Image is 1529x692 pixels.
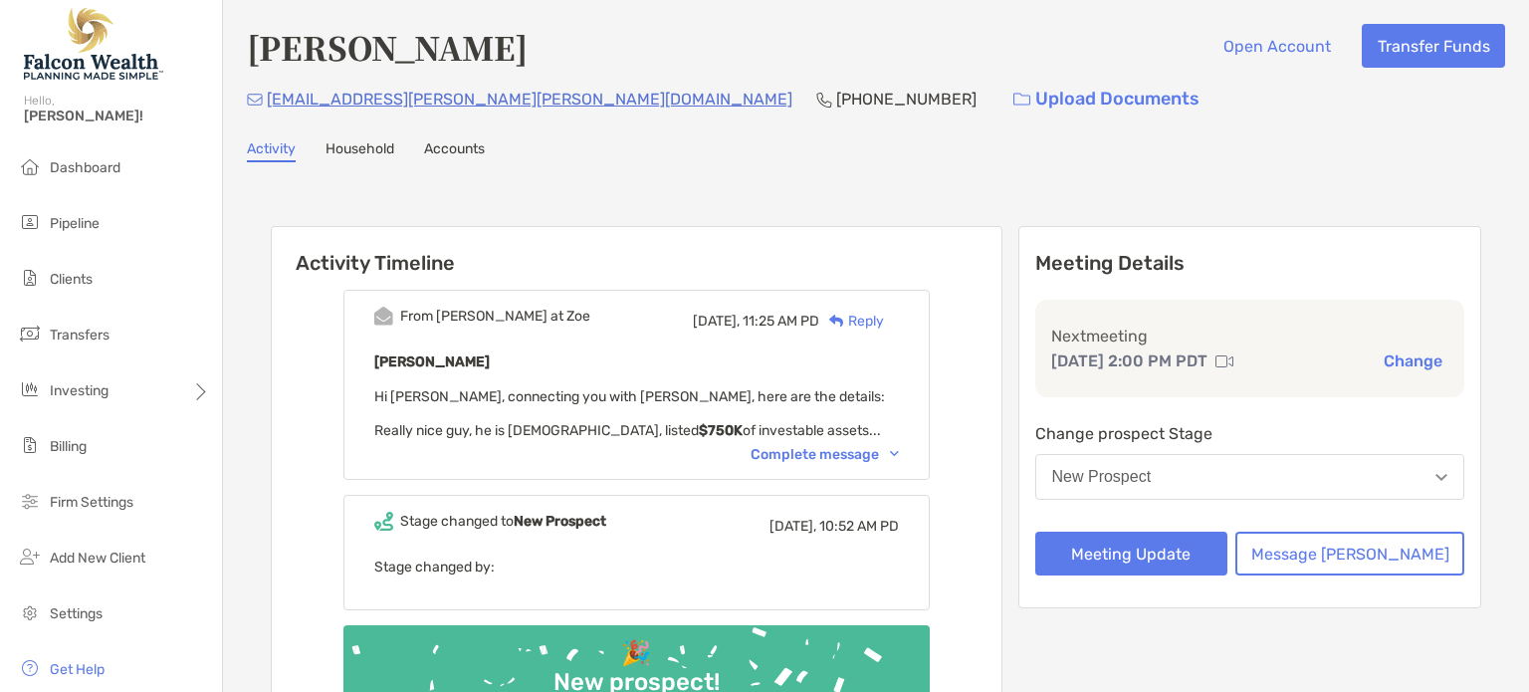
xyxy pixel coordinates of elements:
[424,140,485,162] a: Accounts
[50,215,100,232] span: Pipeline
[50,271,93,288] span: Clients
[400,513,606,530] div: Stage changed to
[1035,251,1465,276] p: Meeting Details
[1207,24,1346,68] button: Open Account
[18,433,42,457] img: billing icon
[50,438,87,455] span: Billing
[1362,24,1505,68] button: Transfer Funds
[1235,532,1464,576] button: Message [PERSON_NAME]
[836,87,977,112] p: [PHONE_NUMBER]
[374,512,393,531] img: Event icon
[1013,93,1030,107] img: button icon
[18,489,42,513] img: firm-settings icon
[50,159,120,176] span: Dashboard
[18,154,42,178] img: dashboard icon
[50,382,109,399] span: Investing
[1000,78,1212,120] a: Upload Documents
[24,108,210,124] span: [PERSON_NAME]!
[769,518,816,535] span: [DATE],
[613,639,659,668] div: 🎉
[50,550,145,567] span: Add New Client
[1051,348,1207,373] p: [DATE] 2:00 PM PDT
[1215,353,1233,369] img: communication type
[247,140,296,162] a: Activity
[374,353,490,370] b: [PERSON_NAME]
[816,92,832,108] img: Phone Icon
[50,661,105,678] span: Get Help
[18,545,42,569] img: add_new_client icon
[50,605,103,622] span: Settings
[18,377,42,401] img: investing icon
[24,8,163,80] img: Falcon Wealth Planning Logo
[374,388,885,439] span: Hi [PERSON_NAME], connecting you with [PERSON_NAME], here are the details: Really nice guy, he is...
[50,327,109,344] span: Transfers
[1035,532,1228,576] button: Meeting Update
[829,315,844,328] img: Reply icon
[890,451,899,457] img: Chevron icon
[247,94,263,106] img: Email Icon
[18,210,42,234] img: pipeline icon
[272,227,1001,275] h6: Activity Timeline
[1052,468,1152,486] div: New Prospect
[247,24,528,70] h4: [PERSON_NAME]
[50,494,133,511] span: Firm Settings
[1378,350,1448,371] button: Change
[1435,474,1447,481] img: Open dropdown arrow
[743,313,819,330] span: 11:25 AM PD
[751,446,899,463] div: Complete message
[400,308,590,325] div: From [PERSON_NAME] at Zoe
[18,600,42,624] img: settings icon
[326,140,394,162] a: Household
[1035,421,1465,446] p: Change prospect Stage
[1051,324,1449,348] p: Next meeting
[693,313,740,330] span: [DATE],
[699,422,743,439] strong: $750K
[267,87,792,112] p: [EMAIL_ADDRESS][PERSON_NAME][PERSON_NAME][DOMAIN_NAME]
[819,311,884,332] div: Reply
[18,656,42,680] img: get-help icon
[819,518,899,535] span: 10:52 AM PD
[374,307,393,326] img: Event icon
[514,513,606,530] b: New Prospect
[18,266,42,290] img: clients icon
[374,555,899,579] p: Stage changed by:
[18,322,42,346] img: transfers icon
[1035,454,1465,500] button: New Prospect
